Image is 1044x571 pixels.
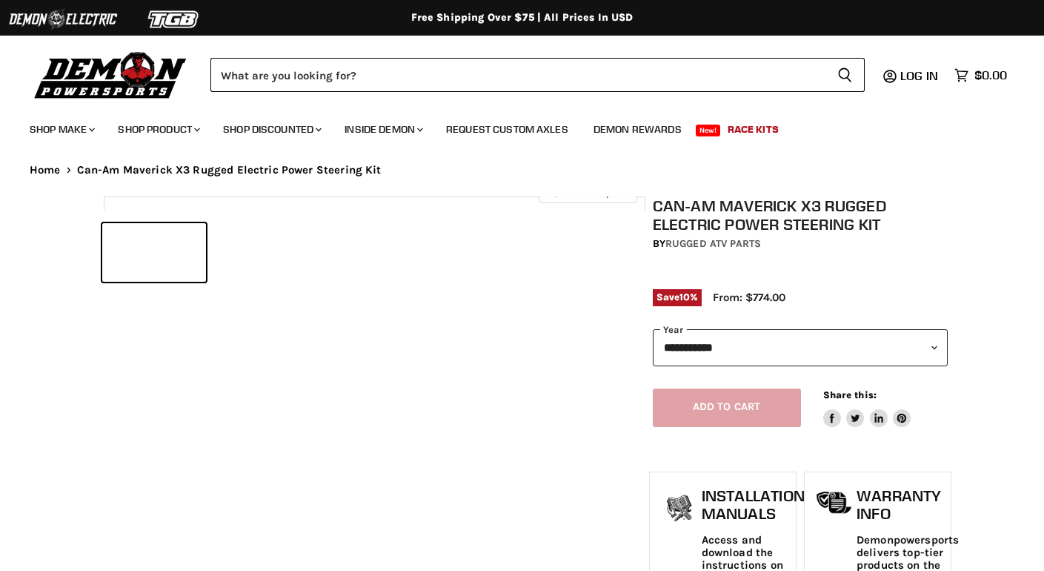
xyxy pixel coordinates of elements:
[713,291,785,304] span: From: $774.00
[547,187,629,198] span: Click to expand
[823,389,911,428] aside: Share this:
[900,68,938,83] span: Log in
[653,289,702,306] span: Save %
[974,68,1007,82] span: $0.00
[816,491,853,514] img: warranty-icon.png
[679,291,690,303] span: 10
[212,114,330,145] a: Shop Discounted
[696,125,721,136] span: New!
[653,197,948,234] h1: Can-Am Maverick X3 Rugged Electric Power Steering Kit
[7,5,119,33] img: Demon Electric Logo 2
[653,329,948,366] select: year
[435,114,579,145] a: Request Custom Axles
[661,491,698,528] img: install_manual-icon.png
[716,114,790,145] a: Race Kits
[30,164,61,176] a: Home
[19,114,104,145] a: Shop Make
[702,487,805,522] h1: Installation Manuals
[333,114,432,145] a: Inside Demon
[77,164,382,176] span: Can-Am Maverick X3 Rugged Electric Power Steering Kit
[210,58,825,92] input: Search
[947,65,1014,86] a: $0.00
[19,108,1003,145] ul: Main menu
[107,114,209,145] a: Shop Product
[582,114,693,145] a: Demon Rewards
[210,58,865,92] form: Product
[119,5,230,33] img: TGB Logo 2
[823,389,877,400] span: Share this:
[665,237,761,250] a: Rugged ATV Parts
[825,58,865,92] button: Search
[857,487,959,522] h1: Warranty Info
[30,48,192,101] img: Demon Powersports
[102,223,206,282] button: IMAGE thumbnail
[653,236,948,252] div: by
[894,69,947,82] a: Log in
